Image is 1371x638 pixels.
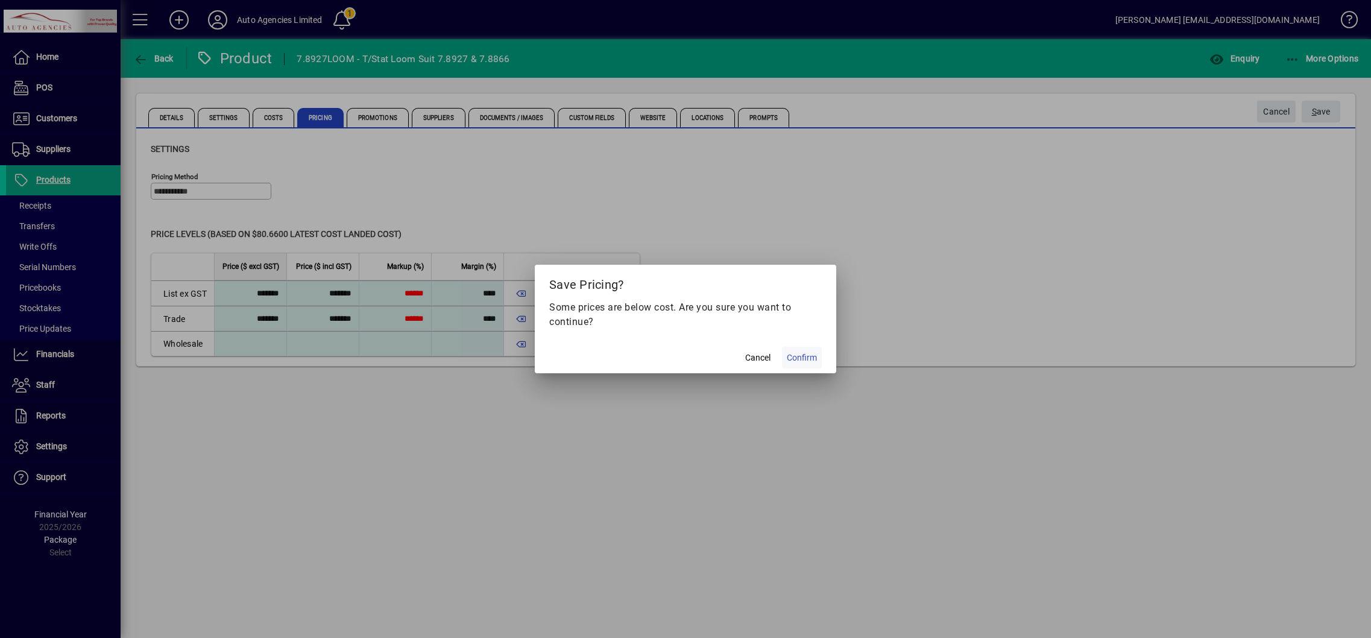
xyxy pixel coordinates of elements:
[549,300,822,329] p: Some prices are below cost. Are you sure you want to continue?
[787,352,817,364] span: Confirm
[782,347,822,368] button: Confirm
[535,265,836,300] h2: Save Pricing?
[739,347,777,368] button: Cancel
[745,352,771,364] span: Cancel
